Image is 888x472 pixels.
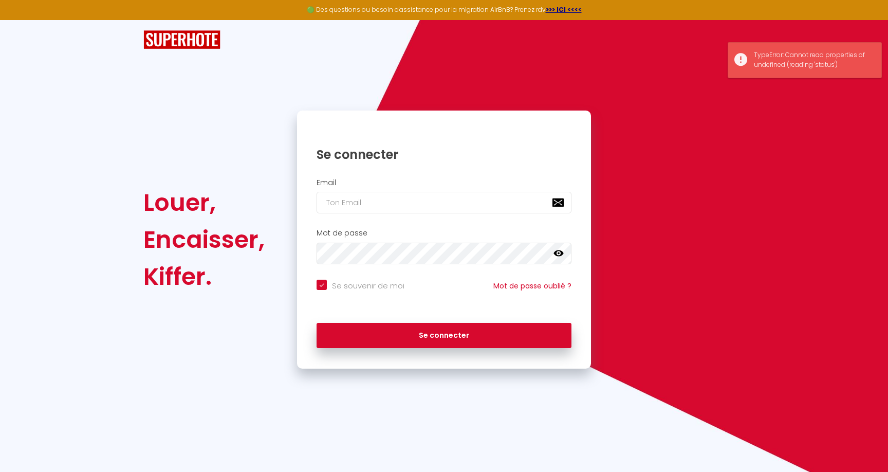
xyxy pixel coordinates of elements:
[143,221,265,258] div: Encaisser,
[317,147,571,162] h1: Se connecter
[143,184,265,221] div: Louer,
[546,5,582,14] a: >>> ICI <<<<
[317,229,571,238] h2: Mot de passe
[493,281,571,291] a: Mot de passe oublié ?
[317,323,571,349] button: Se connecter
[143,30,220,49] img: SuperHote logo
[754,50,871,70] div: TypeError: Cannot read properties of undefined (reading 'status')
[317,178,571,187] h2: Email
[317,192,571,213] input: Ton Email
[143,258,265,295] div: Kiffer.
